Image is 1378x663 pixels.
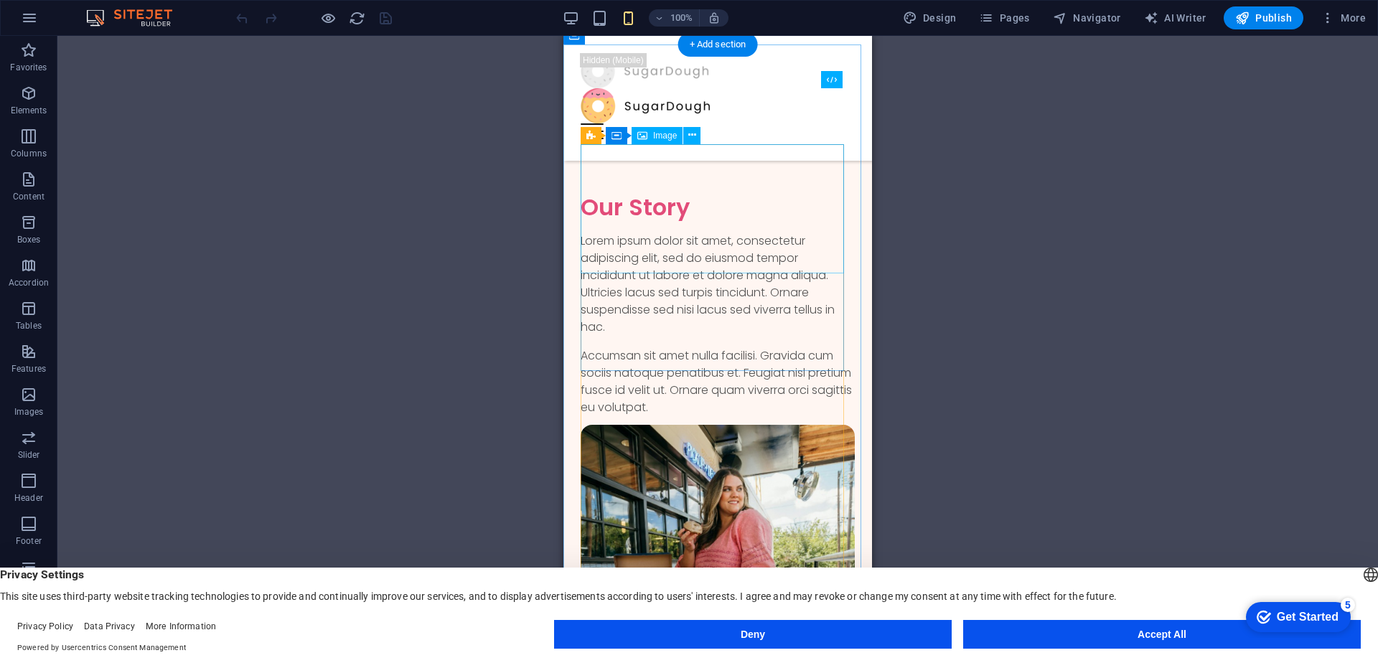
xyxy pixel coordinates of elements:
[1053,11,1121,25] span: Navigator
[678,32,758,57] div: + Add section
[83,9,190,27] img: Editor Logo
[897,6,962,29] button: Design
[42,16,104,29] div: Get Started
[1224,6,1303,29] button: Publish
[670,9,693,27] h6: 100%
[16,320,42,331] p: Tables
[106,3,121,17] div: 5
[708,11,721,24] i: On resize automatically adjust zoom level to fit chosen device.
[979,11,1029,25] span: Pages
[348,9,365,27] button: reload
[11,105,47,116] p: Elements
[18,449,40,461] p: Slider
[319,9,337,27] button: Click here to leave preview mode and continue editing
[11,363,46,375] p: Features
[973,6,1035,29] button: Pages
[897,6,962,29] div: Design (Ctrl+Alt+Y)
[1235,11,1292,25] span: Publish
[13,191,44,202] p: Content
[1321,11,1366,25] span: More
[1047,6,1127,29] button: Navigator
[11,7,116,37] div: Get Started 5 items remaining, 0% complete
[1144,11,1206,25] span: AI Writer
[649,9,700,27] button: 100%
[9,277,49,288] p: Accordion
[903,11,957,25] span: Design
[11,148,47,159] p: Columns
[14,406,44,418] p: Images
[1138,6,1212,29] button: AI Writer
[1315,6,1372,29] button: More
[653,131,677,140] span: Image
[17,234,41,245] p: Boxes
[10,62,47,73] p: Favorites
[16,535,42,547] p: Footer
[14,492,43,504] p: Header
[349,10,365,27] i: Reload page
